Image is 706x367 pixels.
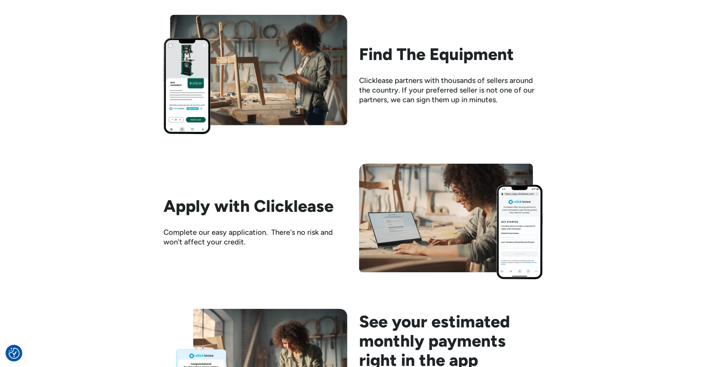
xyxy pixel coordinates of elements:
[9,348,20,359] button: Consent Preferences
[9,348,20,359] img: Revisit consent button
[163,15,347,134] img: Woman looking at her phone while standing beside her workbench with half assembled chair
[359,76,543,104] div: Clicklease partners with thousands of sellers around the country. If your preferred seller is not...
[163,227,347,247] div: Complete our easy application. There's no risk and won't affect your credit.
[163,196,347,216] h2: Apply with Clicklease
[359,164,543,279] img: Woman filling out clicklease get started form on her computer
[359,44,543,64] h2: Find The Equipment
